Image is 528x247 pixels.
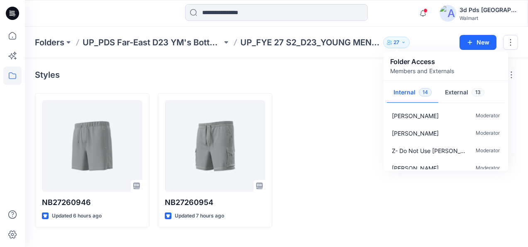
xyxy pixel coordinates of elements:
p: Updated 6 hours ago [52,212,102,220]
p: Folder Access [390,57,454,67]
p: 27 [394,38,399,47]
p: NB27260946 [42,197,142,208]
a: UP_PDS Far-East D23 YM's Bottoms [83,37,222,48]
a: Folders [35,37,64,48]
a: NB27260954 [165,100,265,192]
div: 3d Pds [GEOGRAPHIC_DATA] [460,5,518,15]
button: External [438,82,491,104]
p: Ali Eduardo [392,129,439,138]
span: 13 [472,88,484,96]
h4: Styles [35,70,60,80]
span: 14 [419,88,432,96]
p: Bachal Rathore [392,164,439,173]
button: Internal [387,82,438,104]
p: NB27260954 [165,197,265,208]
p: Carolina Haddad [392,111,439,120]
a: NB27260946 [42,100,142,192]
a: [PERSON_NAME]Moderator [385,107,506,124]
a: [PERSON_NAME]Moderator [385,159,506,177]
p: Z- Do Not Use Cecelia Morsell [392,146,467,155]
a: Z- Do Not Use [PERSON_NAME]Moderator [385,142,506,159]
p: Moderator [476,111,500,120]
img: avatar [440,5,456,22]
div: Walmart [460,15,518,21]
button: 27 [383,37,410,48]
p: Moderator [476,146,500,155]
p: Members and Externals [390,67,454,75]
p: UP_FYE 27 S2_D23_YOUNG MENS BOTTOMS PDS/[GEOGRAPHIC_DATA] [240,37,380,48]
p: Updated 7 hours ago [175,212,224,220]
a: [PERSON_NAME]Moderator [385,124,506,142]
button: New [460,35,496,50]
p: Moderator [476,164,500,173]
p: Moderator [476,129,500,138]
